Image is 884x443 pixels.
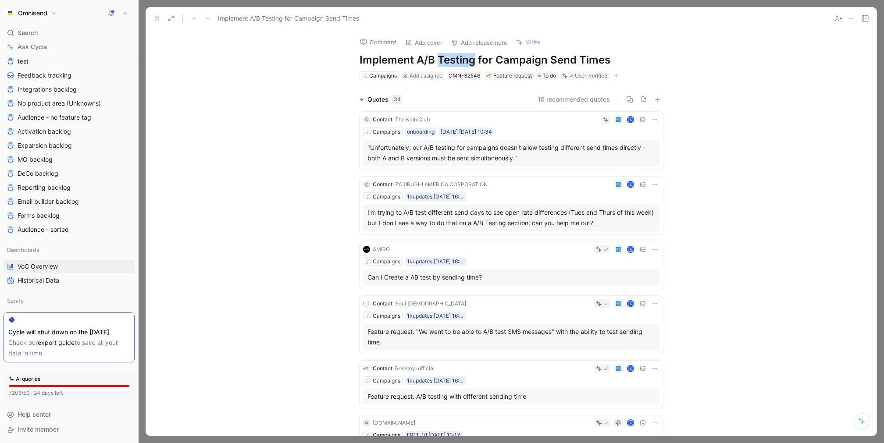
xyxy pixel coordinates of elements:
a: Feedback tracking [4,69,135,82]
span: Historical Data [18,276,59,285]
a: Email builder backlog [4,195,135,208]
div: Invite member [4,423,135,436]
div: 1kupdates [DATE] 16:40 [407,376,465,385]
h1: Implement A/B Testing for Campaign Send Times [360,53,663,67]
div: [DOMAIN_NAME] [373,418,415,427]
div: Campaigns [373,431,400,439]
a: Integrations backlog [4,83,135,96]
div: FR11-18 [DATE] 10:12 [407,431,460,439]
span: Write [526,38,541,46]
span: · ZOJIRUSHI AMERICA CORPORATION [392,181,488,188]
div: Quotes [367,94,403,105]
a: Historical Data [4,274,135,287]
button: Add release note [447,36,511,49]
div: I'm trying to A/B test different send days to see open rate differences (Tues and Thurs of this w... [367,207,655,228]
a: MO backlog [4,153,135,166]
div: Help center [4,408,135,421]
div: Feature request: "We want to be able to A/B test SMS messages" with the ability to test sending t... [367,326,655,347]
span: Dashboards [7,245,39,254]
a: Forms backlog [4,209,135,222]
a: No product area (Unknowns) [4,97,135,110]
div: K [627,301,633,307]
div: Sanity [4,294,135,310]
span: · Rosetoy-official [392,365,435,372]
img: logo [363,246,370,253]
div: Feature request: A/B testing with different sending time [367,391,655,402]
span: Add assignee [410,72,442,79]
span: Email builder backlog [18,197,79,206]
span: · Soul [DEMOGRAPHIC_DATA] [392,300,466,307]
img: Omnisend [6,9,14,18]
div: K [627,366,633,372]
span: Invite member [18,425,59,433]
span: MO backlog [18,155,53,164]
button: Comment [356,36,400,48]
button: Write [512,36,545,48]
div: K [627,117,633,123]
span: Help center [18,411,51,418]
a: DeCo backlog [4,167,135,180]
span: Sanity [7,296,24,305]
div: Campaigns [369,71,397,80]
span: Audience - sorted [18,225,69,234]
div: 7206/50 · 24 days left [9,389,63,397]
div: C [363,116,370,123]
div: To do [536,71,558,80]
span: Contact [373,365,392,372]
div: Cycle will shut down on the [DATE]. [8,327,130,337]
span: DeCo backlog [18,169,58,178]
div: M [363,419,370,426]
span: VoC Overview [18,262,58,271]
div: Dashboards [4,243,135,256]
div: AMIRO [373,245,390,254]
a: Activation backlog [4,125,135,138]
img: 🌱 [486,73,492,78]
div: AI queries [9,375,40,383]
div: K [627,182,633,188]
span: Search [18,28,38,38]
div: onboarding [407,128,435,136]
a: test [4,55,135,68]
h1: Omnisend [18,9,47,17]
span: · The Koin Club [392,116,430,123]
span: Reporting backlog [18,183,71,192]
a: Ask Cycle [4,40,135,53]
span: test [18,57,29,66]
span: Contact [373,300,392,307]
span: Audience - no feature tag [18,113,91,122]
a: VoC Overview [4,260,135,273]
div: Sanity [4,294,135,307]
div: Campaigns [373,312,400,320]
span: To do [542,71,556,80]
div: Search [4,26,135,39]
div: K [627,420,633,426]
div: 34 [392,95,403,104]
div: Campaigns [373,128,400,136]
button: 10 recommended quotes [538,94,610,105]
a: Expansion backlog [4,139,135,152]
div: Campaigns [373,376,400,385]
span: Ask Cycle [18,42,47,52]
div: DashboardsVoC OverviewHistorical Data [4,243,135,287]
div: 1kupdates [DATE] 16:40 [407,192,465,201]
button: OmnisendOmnisend [4,7,59,19]
div: K [627,247,633,252]
div: 🌱Feature request [485,71,534,80]
a: Reporting backlog [4,181,135,194]
div: Quotes34 [356,94,406,105]
a: export guide [38,339,75,346]
span: Activation backlog [18,127,71,136]
div: User-verified [575,71,607,80]
div: Feature request [486,71,532,80]
span: Forms backlog [18,211,60,220]
span: Integrations backlog [18,85,77,94]
div: [DATE] [DATE] 10:34 [441,128,492,136]
button: Add cover [401,36,446,49]
img: logo [363,365,370,372]
div: Campaigns [373,192,400,201]
span: Feedback tracking [18,71,71,80]
div: Check our to save all your data in time. [8,337,130,358]
div: OMN-32546 [449,71,480,80]
div: Campaigns [373,257,400,266]
span: Expansion backlog [18,141,72,150]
